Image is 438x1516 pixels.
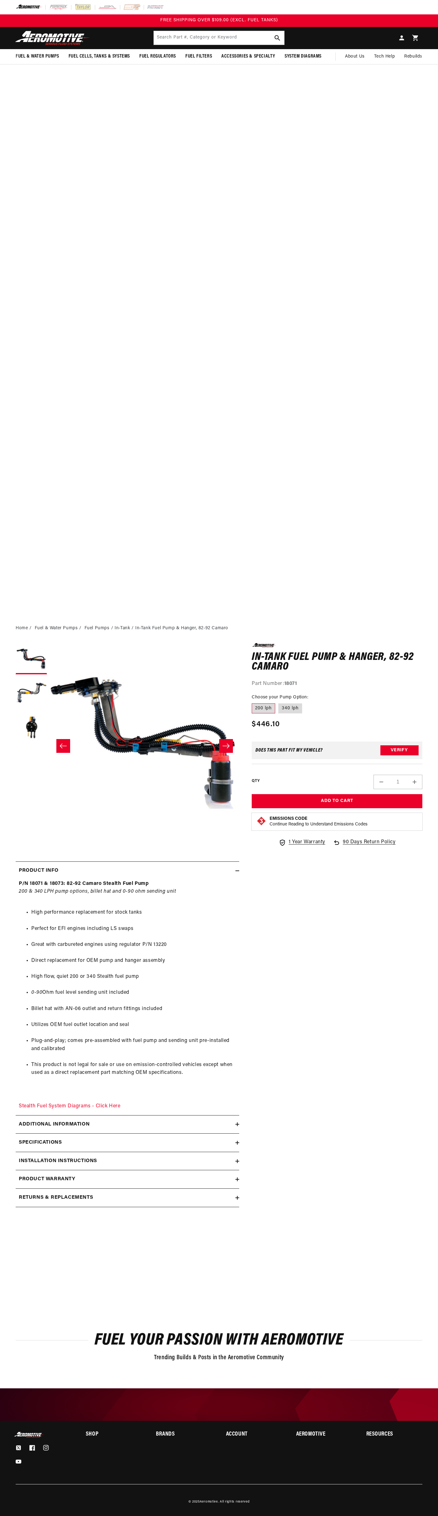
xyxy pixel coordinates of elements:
button: Load image 2 in gallery view [16,677,47,709]
h2: Additional information [19,1120,90,1129]
h2: Returns & replacements [19,1194,93,1202]
button: Emissions CodeContinue Reading to Understand Emissions Codes [270,816,368,827]
strong: 18071 [284,681,297,686]
label: 200 lph [252,703,275,713]
summary: Rebuilds [399,49,427,64]
li: In-Tank [115,625,135,632]
li: High flow, quiet 200 or 340 Stealth fuel pump [31,973,236,981]
img: Aeromotive [13,1432,45,1438]
li: Plug-and-play; comes pre-assembled with fuel pump and sending unit pre-installed and calibrated [31,1037,236,1053]
label: 340 lph [278,703,302,713]
summary: Returns & replacements [16,1189,239,1207]
media-gallery: Gallery Viewer [16,643,239,849]
span: Accessories & Specialty [221,53,275,60]
small: © 2025 . [188,1500,219,1503]
button: Search Part #, Category or Keyword [271,31,284,45]
summary: Resources [366,1432,422,1437]
li: Billet hat with AN-06 outlet and return fittings included [31,1005,236,1013]
span: System Diagrams [285,53,322,60]
a: About Us [340,49,369,64]
button: Slide left [56,739,70,753]
summary: Installation Instructions [16,1152,239,1170]
span: FREE SHIPPING OVER $109.00 (EXCL. FUEL TANKS) [160,18,278,23]
div: Part Number: [252,680,422,688]
img: Aeromotive [13,31,92,45]
a: Fuel & Water Pumps [35,625,78,632]
summary: Accessories & Specialty [217,49,280,64]
img: Emissions code [256,816,266,826]
summary: Tech Help [369,49,399,64]
small: All rights reserved [220,1500,250,1503]
summary: Product Info [16,862,239,880]
span: $446.10 [252,719,280,730]
li: Perfect for EFI engines including LS swaps [31,925,236,933]
button: Add to Cart [252,794,422,808]
li: Direct replacement for OEM pump and hanger assembly [31,957,236,965]
li: In-Tank Fuel Pump & Hanger, 82-92 Camaro [135,625,228,632]
span: Fuel Regulators [139,53,176,60]
summary: Aeromotive [296,1432,352,1437]
a: Home [16,625,28,632]
span: Tech Help [374,53,395,60]
span: Trending Builds & Posts in the Aeromotive Community [154,1355,284,1361]
li: Utilizes OEM fuel outlet location and seal [31,1021,236,1029]
h1: In-Tank Fuel Pump & Hanger, 82-92 Camaro [252,652,422,672]
span: 1 Year Warranty [289,838,325,846]
a: Stealth Fuel System Diagrams - Click Here [19,1104,121,1109]
summary: System Diagrams [280,49,326,64]
h2: Fuel Your Passion with Aeromotive [16,1333,422,1348]
a: Aeromotive [200,1500,218,1503]
summary: Shop [86,1432,142,1437]
span: 90 Days Return Policy [343,838,396,853]
span: About Us [345,54,365,59]
label: QTY [252,778,260,784]
summary: Fuel Regulators [135,49,181,64]
button: Slide right [219,739,233,753]
summary: Brands [156,1432,212,1437]
em: 200 & 340 LPH pump options, billet hat and 0-90 ohm sending unit [19,889,176,894]
summary: Fuel & Water Pumps [11,49,64,64]
h2: Product Info [19,867,58,875]
h2: Product warranty [19,1175,75,1183]
summary: Fuel Cells, Tanks & Systems [64,49,135,64]
h2: Specifications [19,1139,62,1147]
input: Search Part #, Category or Keyword [154,31,285,45]
button: Verify [380,745,419,755]
summary: Account [226,1432,282,1437]
em: 0-90 [31,990,42,995]
span: Rebuilds [404,53,422,60]
summary: Specifications [16,1134,239,1152]
p: Continue Reading to Understand Emissions Codes [270,822,368,827]
li: Ohm fuel level sending unit included [31,989,236,997]
nav: breadcrumbs [16,625,422,632]
strong: Emissions Code [270,816,307,821]
a: 1 Year Warranty [279,838,325,846]
span: Fuel Cells, Tanks & Systems [69,53,130,60]
summary: Fuel Filters [181,49,217,64]
a: Fuel Pumps [85,625,110,632]
li: This product is not legal for sale or use on emission-controlled vehicles except when used as a d... [31,1061,236,1077]
strong: P/N 18071 & 18073: 82-92 Camaro Stealth Fuel Pump [19,881,149,886]
a: 90 Days Return Policy [333,838,396,853]
h2: Installation Instructions [19,1157,97,1165]
li: Great with carbureted engines using regulator P/N 13220 [31,941,236,949]
summary: Additional information [16,1115,239,1134]
summary: Product warranty [16,1170,239,1188]
div: Does This part fit My vehicle? [255,748,323,753]
button: Load image 1 in gallery view [16,643,47,674]
li: High performance replacement for stock tanks [31,909,236,917]
span: Fuel & Water Pumps [16,53,59,60]
legend: Choose your Pump Option: [252,694,309,701]
span: Fuel Filters [185,53,212,60]
button: Load image 3 in gallery view [16,712,47,743]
